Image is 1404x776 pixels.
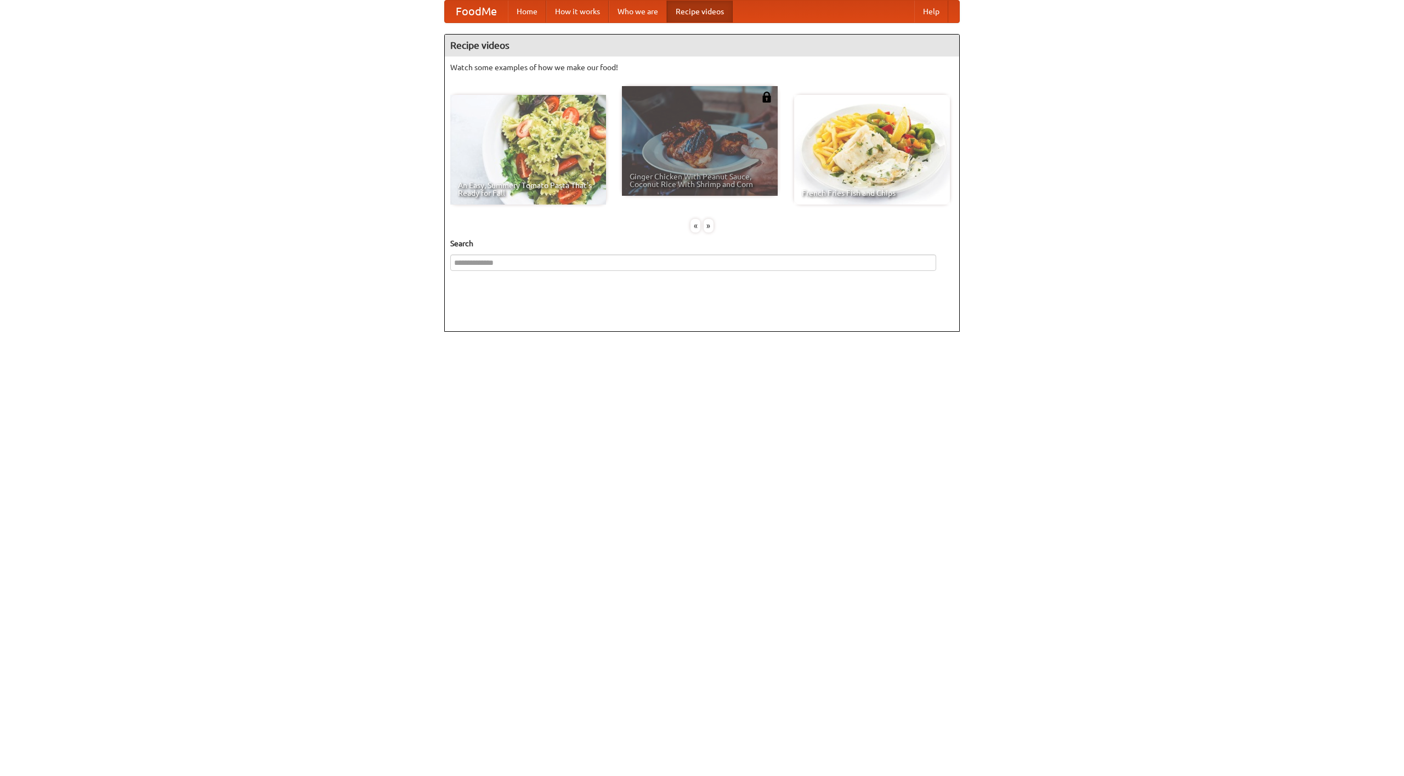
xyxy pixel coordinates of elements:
[450,62,954,73] p: Watch some examples of how we make our food!
[445,35,959,56] h4: Recipe videos
[445,1,508,22] a: FoodMe
[546,1,609,22] a: How it works
[508,1,546,22] a: Home
[450,238,954,249] h5: Search
[761,92,772,103] img: 483408.png
[458,182,598,197] span: An Easy, Summery Tomato Pasta That's Ready for Fall
[794,95,950,205] a: French Fries Fish and Chips
[450,95,606,205] a: An Easy, Summery Tomato Pasta That's Ready for Fall
[802,189,942,197] span: French Fries Fish and Chips
[704,219,714,233] div: »
[690,219,700,233] div: «
[914,1,948,22] a: Help
[609,1,667,22] a: Who we are
[667,1,733,22] a: Recipe videos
